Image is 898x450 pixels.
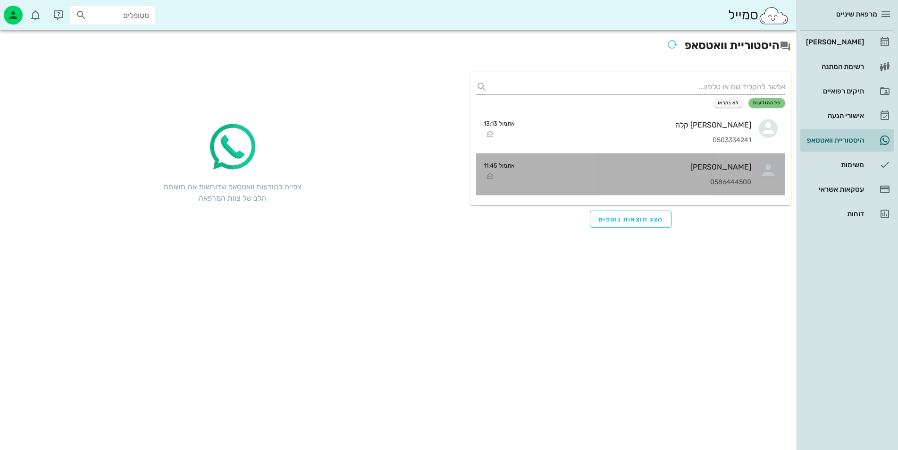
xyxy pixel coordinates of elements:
[522,178,751,187] div: 0586444500
[522,136,751,144] div: 0503334241
[804,63,864,70] div: רשימת המתנה
[804,161,864,169] div: משימות
[800,203,894,225] a: דוחות
[804,112,864,119] div: אישורי הגעה
[758,6,789,25] img: SmileCloud logo
[590,211,671,228] button: הצג תוצאות נוספות
[713,98,743,108] button: לא נקראו
[836,10,877,18] span: מרפאת שיניים
[598,215,663,223] span: הצג תוצאות נוספות
[804,38,864,46] div: [PERSON_NAME]
[522,162,751,171] div: [PERSON_NAME]
[28,8,34,13] span: תג
[718,100,739,106] span: לא נקראו
[748,98,785,108] button: כל ההודעות
[804,136,864,144] div: היסטוריית וואטסאפ
[491,79,785,94] input: אפשר להקליד שם או טלפון...
[753,100,781,106] span: כל ההודעות
[800,31,894,53] a: [PERSON_NAME]
[804,186,864,193] div: עסקאות אשראי
[161,181,303,204] div: צפייה בהודעות וואטסאפ שדורשות את תשומת הלב של צוות המרפאה
[800,153,894,176] a: משימות
[800,80,894,102] a: תיקים רפואיים
[804,210,864,218] div: דוחות
[804,87,864,95] div: תיקים רפואיים
[800,55,894,78] a: רשימת המתנה
[522,120,751,129] div: [PERSON_NAME] קלה
[800,129,894,152] a: היסטוריית וואטסאפ
[484,119,515,128] small: אתמול 13:13
[204,119,260,176] img: whatsapp-icon.2ee8d5f3.png
[800,178,894,201] a: עסקאות אשראי
[6,36,791,57] h2: היסטוריית וואטסאפ
[484,161,515,170] small: אתמול 11:45
[800,104,894,127] a: אישורי הגעה
[728,5,789,25] div: סמייל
